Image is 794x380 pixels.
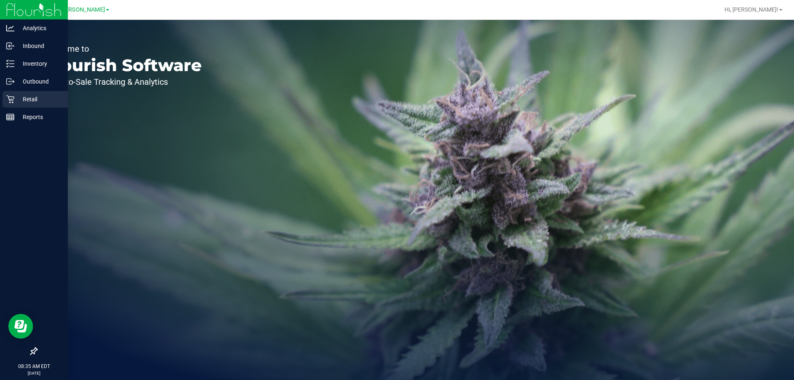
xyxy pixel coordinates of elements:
[6,60,14,68] inline-svg: Inventory
[14,94,64,104] p: Retail
[45,57,202,74] p: Flourish Software
[14,41,64,51] p: Inbound
[6,77,14,86] inline-svg: Outbound
[45,45,202,53] p: Welcome to
[14,76,64,86] p: Outbound
[725,6,778,13] span: Hi, [PERSON_NAME]!
[4,370,64,376] p: [DATE]
[6,42,14,50] inline-svg: Inbound
[45,78,202,86] p: Seed-to-Sale Tracking & Analytics
[6,95,14,103] inline-svg: Retail
[4,363,64,370] p: 08:35 AM EDT
[8,314,33,339] iframe: Resource center
[6,113,14,121] inline-svg: Reports
[14,112,64,122] p: Reports
[14,59,64,69] p: Inventory
[60,6,105,13] span: [PERSON_NAME]
[6,24,14,32] inline-svg: Analytics
[14,23,64,33] p: Analytics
